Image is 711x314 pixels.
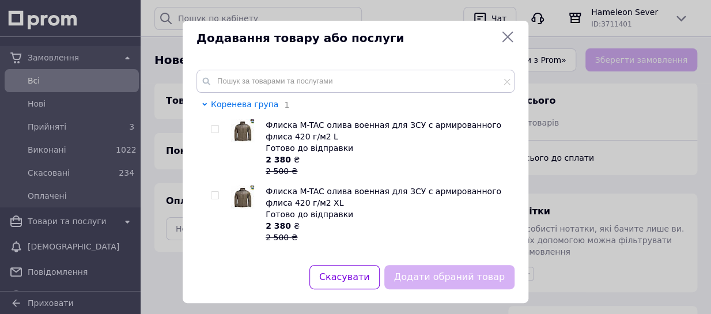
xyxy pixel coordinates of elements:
div: ₴ [266,220,508,243]
input: Пошук за товарами та послугами [196,70,515,93]
img: Флиска M-TAC олива военная для ЗСУ с армированного флиса 420 г/м2 L [231,119,254,142]
div: Готово до відправки [266,142,508,154]
img: Флиска M-TAC олива военная для ЗСУ с армированного флиса 420 г/м2 XL [231,186,254,209]
span: 2 500 ₴ [266,167,297,176]
span: Флиска M-TAC олива военная для ЗСУ с армированного флиса 420 г/м2 XL [266,187,501,207]
b: 2 380 [266,155,291,164]
div: Готово до відправки [266,209,508,220]
span: Додавання товару або послуги [196,30,496,47]
b: 2 380 [266,221,291,230]
span: 2 500 ₴ [266,233,297,242]
span: Коренева група [211,100,278,109]
span: 1 [278,100,289,109]
button: Скасувати [309,265,380,290]
span: Флиска M-TAC олива военная для ЗСУ с армированного флиса 420 г/м2 L [266,120,501,141]
div: ₴ [266,154,508,177]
